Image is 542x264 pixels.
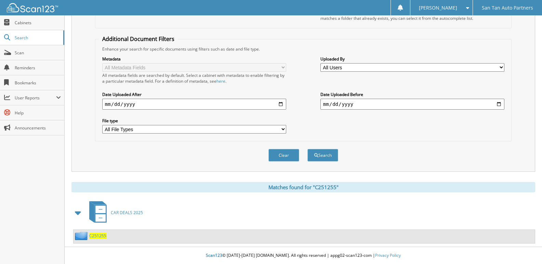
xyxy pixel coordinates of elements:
label: Metadata [102,56,286,62]
a: C251255 [89,233,106,239]
legend: Additional Document Filters [99,35,178,43]
span: Bookmarks [15,80,61,86]
label: Date Uploaded Before [320,92,504,97]
a: here [216,78,225,84]
span: Cabinets [15,20,61,26]
button: Clear [268,149,299,162]
a: Privacy Policy [375,252,401,258]
input: start [102,99,286,110]
span: Help [15,110,61,116]
label: File type [102,118,286,124]
div: Matches found for "C251255" [71,182,535,192]
span: Scan123 [206,252,222,258]
div: © [DATE]-[DATE] [DOMAIN_NAME]. All rights reserved | appg02-scan123-com | [65,247,542,264]
iframe: Chat Widget [508,231,542,264]
span: Search [15,35,60,41]
span: Announcements [15,125,61,131]
div: All metadata fields are searched by default. Select a cabinet with metadata to enable filtering b... [102,72,286,84]
img: folder2.png [75,232,89,240]
a: CAR DEALS 2025 [85,199,143,226]
input: end [320,99,504,110]
span: CAR DEALS 2025 [111,210,143,216]
button: Search [307,149,338,162]
span: San Tan Auto Partners [482,6,533,10]
span: [PERSON_NAME] [419,6,457,10]
label: Uploaded By [320,56,504,62]
label: Date Uploaded After [102,92,286,97]
div: Enhance your search for specific documents using filters such as date and file type. [99,46,508,52]
div: Select a cabinet and begin typing the name of the folder you want to search in. If the name match... [320,10,504,21]
img: scan123-logo-white.svg [7,3,58,12]
span: Reminders [15,65,61,71]
span: Scan [15,50,61,56]
span: User Reports [15,95,56,101]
